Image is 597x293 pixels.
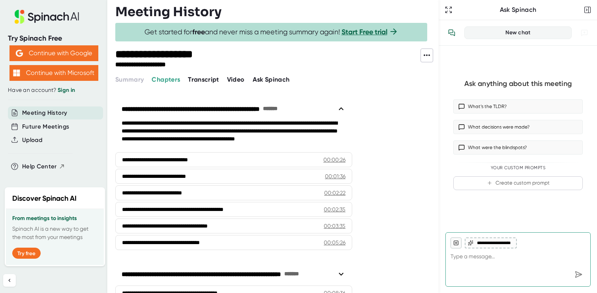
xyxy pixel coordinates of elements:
[464,79,572,88] div: Ask anything about this meeting
[443,4,454,15] button: Expand to Ask Spinach page
[12,193,77,204] h2: Discover Spinach AI
[323,156,345,164] div: 00:00:26
[192,28,205,36] b: free
[324,239,345,246] div: 00:05:26
[9,45,98,61] button: Continue with Google
[253,75,290,84] button: Ask Spinach
[444,25,460,41] button: View conversation history
[342,28,387,36] a: Start Free trial
[324,205,345,213] div: 00:02:35
[227,76,245,83] span: Video
[453,140,583,155] button: What were the blindspots?
[453,99,583,114] button: What’s the TLDR?
[253,76,290,83] span: Ask Spinach
[115,76,144,83] span: Summary
[12,248,41,259] button: Try free
[12,215,98,222] h3: From meetings to insights
[3,274,16,287] button: Collapse sidebar
[22,162,65,171] button: Help Center
[115,75,144,84] button: Summary
[324,189,345,197] div: 00:02:22
[324,222,345,230] div: 00:03:35
[152,75,180,84] button: Chapters
[325,172,345,180] div: 00:01:36
[469,29,567,36] div: New chat
[8,87,99,94] div: Have an account?
[453,176,583,190] button: Create custom prompt
[227,75,245,84] button: Video
[145,28,398,37] span: Get started for and never miss a meeting summary again!
[22,136,42,145] button: Upload
[9,65,98,81] button: Continue with Microsoft
[453,165,583,171] div: Your Custom Prompts
[188,76,219,83] span: Transcript
[22,122,69,131] button: Future Meetings
[115,4,222,19] h3: Meeting History
[22,108,67,118] button: Meeting History
[454,6,582,14] div: Ask Spinach
[582,4,593,15] button: Close conversation sidebar
[22,162,57,171] span: Help Center
[8,34,99,43] div: Try Spinach Free
[188,75,219,84] button: Transcript
[12,225,98,241] p: Spinach AI is a new way to get the most from your meetings
[571,267,586,282] div: Send message
[152,76,180,83] span: Chapters
[16,50,23,57] img: Aehbyd4JwY73AAAAAElFTkSuQmCC
[453,120,583,134] button: What decisions were made?
[58,87,75,93] a: Sign in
